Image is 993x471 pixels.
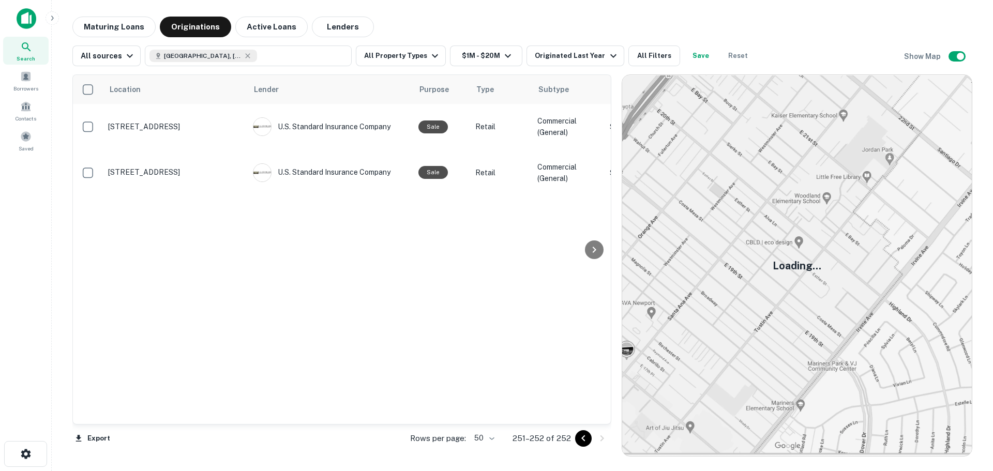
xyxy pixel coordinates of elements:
[254,83,279,96] span: Lender
[904,51,942,62] h6: Show Map
[532,75,605,104] th: Subtype
[248,75,413,104] th: Lender
[108,122,243,131] p: [STREET_ADDRESS]
[721,45,755,66] button: Reset
[610,121,713,132] p: $15M
[684,45,717,66] button: Save your search to get updates of matches that match your search criteria.
[3,37,49,65] a: Search
[356,45,446,66] button: All Property Types
[418,120,448,133] div: Sale
[312,17,374,37] button: Lenders
[160,17,231,37] button: Originations
[419,83,462,96] span: Purpose
[164,51,242,60] span: [GEOGRAPHIC_DATA], [GEOGRAPHIC_DATA]
[145,45,352,66] button: [GEOGRAPHIC_DATA], [GEOGRAPHIC_DATA]
[476,83,494,96] span: Type
[253,117,408,136] div: U.s. Standard Insurance Company
[628,45,680,66] button: All Filters
[450,45,522,66] button: $1M - $20M
[413,75,470,104] th: Purpose
[3,97,49,125] a: Contacts
[253,163,408,182] div: U.s. Standard Insurance Company
[513,432,571,445] p: 251–252 of 252
[72,17,156,37] button: Maturing Loans
[773,258,821,274] h5: Loading...
[16,114,36,123] span: Contacts
[610,167,713,178] p: $15M
[81,50,136,62] div: All sources
[410,432,466,445] p: Rows per page:
[526,45,624,66] button: Originated Last Year
[17,8,36,29] img: capitalize-icon.png
[537,115,599,138] p: Commercial (General)
[109,83,154,96] span: Location
[253,118,271,135] img: picture
[253,164,271,181] img: picture
[418,166,448,179] div: Sale
[470,75,532,104] th: Type
[535,50,619,62] div: Originated Last Year
[19,144,34,153] span: Saved
[575,430,592,447] button: Go to previous page
[470,431,496,446] div: 50
[103,75,248,104] th: Location
[537,161,599,184] p: Commercial (General)
[72,45,141,66] button: All sources
[941,388,993,438] iframe: Chat Widget
[235,17,308,37] button: Active Loans
[611,83,689,96] span: Mortgage Amount
[538,83,569,96] span: Subtype
[72,431,113,446] button: Export
[475,167,527,178] p: Retail
[17,54,35,63] span: Search
[13,84,38,93] span: Borrowers
[3,127,49,155] a: Saved
[622,75,972,456] img: map-placeholder.webp
[108,168,243,177] p: [STREET_ADDRESS]
[475,121,527,132] p: Retail
[3,67,49,95] a: Borrowers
